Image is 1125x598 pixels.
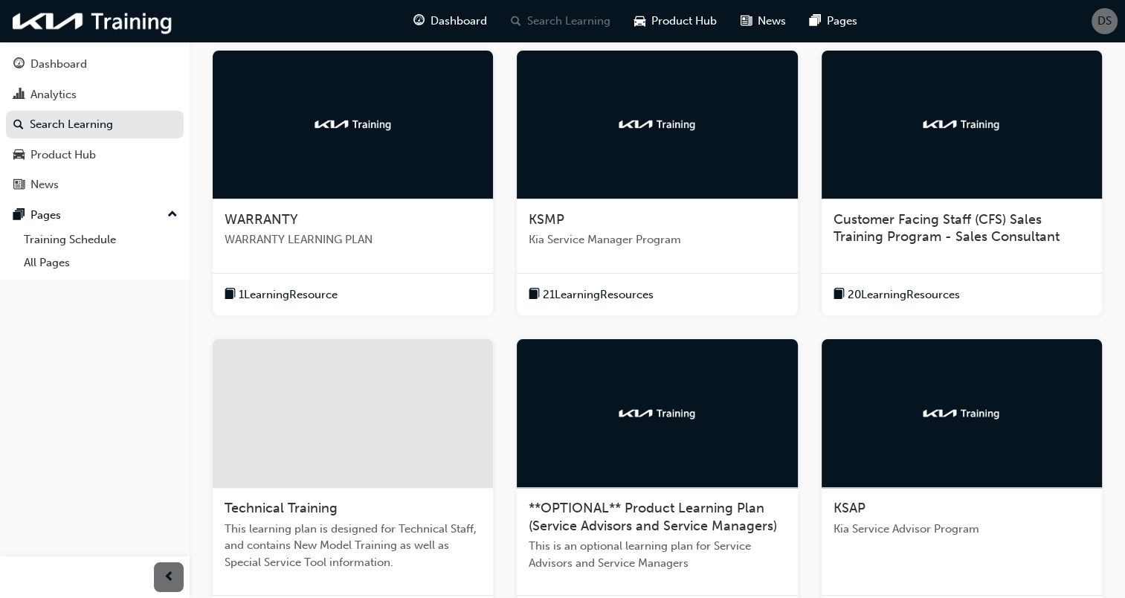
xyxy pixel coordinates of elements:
[921,406,1002,421] img: kia-training
[6,48,184,202] button: DashboardAnalyticsSearch LearningProduct HubNews
[622,6,729,36] a: car-iconProduct Hub
[30,207,61,224] div: Pages
[167,205,178,225] span: up-icon
[758,13,786,30] span: News
[529,211,564,228] span: KSMP
[6,51,184,78] a: Dashboard
[616,406,698,421] img: kia-training
[312,117,394,132] img: kia-training
[225,231,481,248] span: WARRANTY LEARNING PLAN
[30,147,96,164] div: Product Hub
[13,89,25,102] span: chart-icon
[499,6,622,36] a: search-iconSearch Learning
[527,13,610,30] span: Search Learning
[30,56,87,73] div: Dashboard
[30,86,77,103] div: Analytics
[7,6,178,36] img: kia-training
[6,202,184,229] button: Pages
[729,6,798,36] a: news-iconNews
[402,6,499,36] a: guage-iconDashboard
[225,211,298,228] span: WARRANTY
[798,6,869,36] a: pages-iconPages
[18,251,184,274] a: All Pages
[239,286,338,303] span: 1 Learning Resource
[741,12,752,30] span: news-icon
[6,111,184,138] a: Search Learning
[30,176,59,193] div: News
[213,51,493,316] a: kia-trainingWARRANTYWARRANTY LEARNING PLANbook-icon1LearningResource
[13,209,25,222] span: pages-icon
[225,500,338,516] span: Technical Training
[529,231,785,248] span: Kia Service Manager Program
[225,286,338,304] button: book-icon1LearningResource
[834,211,1060,245] span: Customer Facing Staff (CFS) Sales Training Program - Sales Consultant
[616,117,698,132] img: kia-training
[921,117,1002,132] img: kia-training
[529,500,777,534] span: **OPTIONAL** Product Learning Plan (Service Advisors and Service Managers)
[511,12,521,30] span: search-icon
[517,51,797,316] a: kia-trainingKSMPKia Service Manager Programbook-icon21LearningResources
[13,179,25,192] span: news-icon
[225,521,481,571] span: This learning plan is designed for Technical Staff, and contains New Model Training as well as Sp...
[848,286,960,303] span: 20 Learning Resources
[822,51,1102,316] a: kia-trainingCustomer Facing Staff (CFS) Sales Training Program - Sales Consultantbook-icon20Learn...
[18,228,184,251] a: Training Schedule
[164,568,175,587] span: prev-icon
[834,500,865,516] span: KSAP
[13,149,25,162] span: car-icon
[1092,8,1118,34] button: DS
[529,286,540,304] span: book-icon
[13,118,24,132] span: search-icon
[834,286,845,304] span: book-icon
[13,58,25,71] span: guage-icon
[6,81,184,109] a: Analytics
[834,521,1090,538] span: Kia Service Advisor Program
[834,286,960,304] button: book-icon20LearningResources
[543,286,654,303] span: 21 Learning Resources
[413,12,425,30] span: guage-icon
[225,286,236,304] span: book-icon
[1097,13,1112,30] span: DS
[6,171,184,199] a: News
[529,538,785,571] span: This is an optional learning plan for Service Advisors and Service Managers
[529,286,654,304] button: book-icon21LearningResources
[651,13,717,30] span: Product Hub
[6,141,184,169] a: Product Hub
[431,13,487,30] span: Dashboard
[810,12,821,30] span: pages-icon
[827,13,857,30] span: Pages
[634,12,645,30] span: car-icon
